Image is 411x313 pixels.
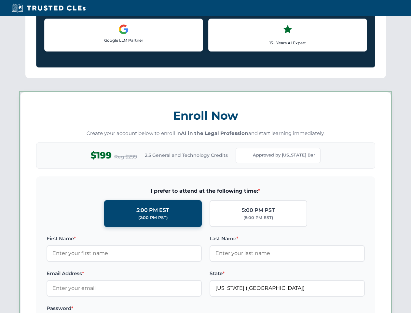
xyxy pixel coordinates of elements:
[90,148,112,163] span: $199
[241,151,250,160] img: Florida Bar
[36,130,375,137] p: Create your account below to enroll in and start learning immediately.
[214,40,362,46] p: 15+ Years AI Expert
[47,245,202,261] input: Enter your first name
[50,37,198,43] p: Google LLM Partner
[114,153,137,161] span: Reg $299
[243,215,273,221] div: (8:00 PM EST)
[47,187,365,195] span: I prefer to attend at the following time:
[47,280,202,296] input: Enter your email
[210,270,365,277] label: State
[47,235,202,243] label: First Name
[181,130,248,136] strong: AI in the Legal Profession
[10,3,88,13] img: Trusted CLEs
[145,152,228,159] span: 2.5 General and Technology Credits
[242,206,275,215] div: 5:00 PM PST
[138,215,168,221] div: (2:00 PM PST)
[136,206,169,215] div: 5:00 PM EST
[253,152,315,158] span: Approved by [US_STATE] Bar
[210,245,365,261] input: Enter your last name
[47,305,202,312] label: Password
[210,235,365,243] label: Last Name
[47,270,202,277] label: Email Address
[118,24,129,35] img: Google
[36,105,375,126] h3: Enroll Now
[210,280,365,296] input: Florida (FL)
